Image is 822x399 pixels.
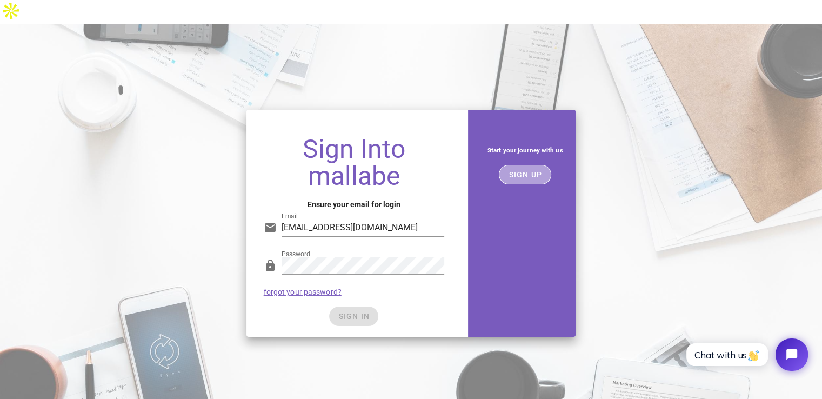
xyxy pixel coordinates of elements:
[499,165,551,184] button: SIGN UP
[674,329,817,380] iframe: Tidio Chat
[264,288,342,296] a: forgot your password?
[282,250,310,258] label: Password
[282,212,298,221] label: Email
[264,136,445,190] h1: Sign Into mallabe
[483,144,567,156] h5: Start your journey with us
[508,170,542,179] span: SIGN UP
[264,198,445,210] h4: Ensure your email for login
